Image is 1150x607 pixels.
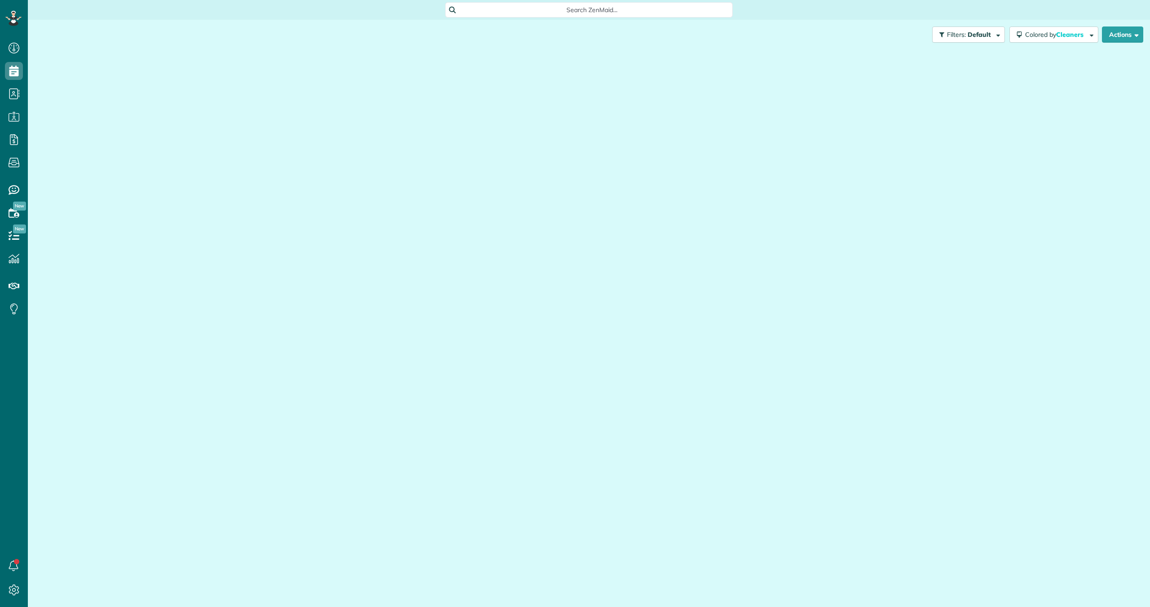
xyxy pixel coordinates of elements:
[1025,31,1087,39] span: Colored by
[1056,31,1085,39] span: Cleaners
[1009,26,1098,43] button: Colored byCleaners
[928,26,1005,43] a: Filters: Default
[947,31,966,39] span: Filters:
[1102,26,1143,43] button: Actions
[13,202,26,211] span: New
[13,224,26,233] span: New
[932,26,1005,43] button: Filters: Default
[968,31,991,39] span: Default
